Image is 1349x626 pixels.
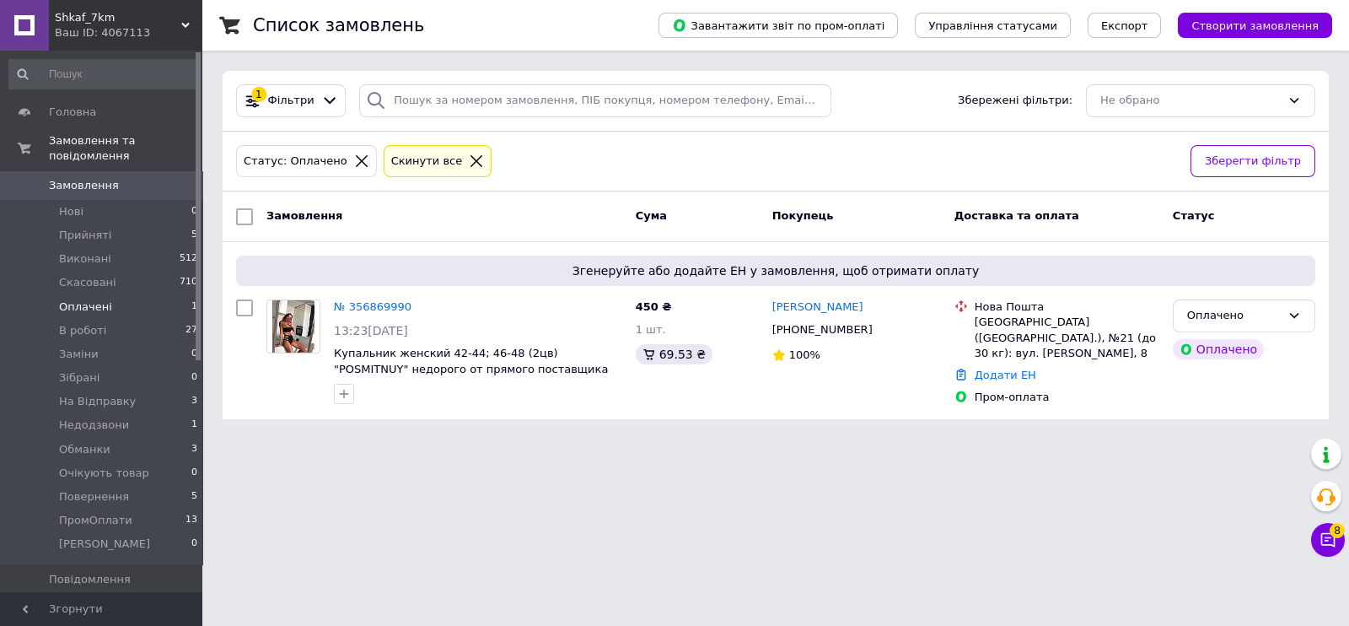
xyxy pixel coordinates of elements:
[185,513,197,528] span: 13
[636,300,672,313] span: 450 ₴
[59,489,129,505] span: Повернення
[658,13,898,38] button: Завантажити звіт по пром-оплаті
[1088,13,1162,38] button: Експорт
[59,513,132,528] span: ПромОплати
[1330,523,1345,538] span: 8
[266,300,320,353] a: Фото товару
[769,319,876,341] div: [PHONE_NUMBER]
[49,572,131,587] span: Повідомлення
[772,300,863,316] a: [PERSON_NAME]
[954,209,1079,222] span: Доставка та оплата
[59,204,83,219] span: Нові
[59,370,99,386] span: Зібрані
[1205,153,1301,170] span: Зберегти фільтр
[59,442,110,457] span: Обманки
[55,25,202,40] div: Ваш ID: 4067113
[191,394,197,409] span: 3
[772,209,834,222] span: Покупець
[180,251,197,267] span: 512
[191,418,197,433] span: 1
[928,19,1057,32] span: Управління статусами
[59,323,106,338] span: В роботі
[191,489,197,505] span: 5
[180,275,197,290] span: 710
[59,275,116,290] span: Скасовані
[266,209,342,222] span: Замовлення
[975,390,1159,405] div: Пром-оплата
[191,537,197,552] span: 0
[958,93,1072,109] span: Збережені фільтри:
[8,59,199,89] input: Пошук
[975,300,1159,315] div: Нова Пошта
[915,13,1071,38] button: Управління статусами
[55,10,181,25] span: Shkaf_7km
[1173,209,1215,222] span: Статус
[59,347,99,362] span: Заміни
[191,228,197,243] span: 5
[59,394,136,409] span: На Відправку
[388,153,466,170] div: Cкинути все
[636,323,666,336] span: 1 шт.
[1101,19,1148,32] span: Експорт
[49,105,96,120] span: Головна
[243,262,1309,279] span: Згенеруйте або додайте ЕН у замовлення, щоб отримати оплату
[1161,19,1332,31] a: Створити замовлення
[672,18,884,33] span: Завантажити звіт по пром-оплаті
[191,204,197,219] span: 0
[191,300,197,315] span: 1
[191,347,197,362] span: 0
[975,369,1036,381] a: Додати ЕН
[1187,307,1281,325] div: Оплачено
[191,466,197,481] span: 0
[191,370,197,386] span: 0
[251,87,266,102] div: 1
[789,348,820,361] span: 100%
[49,178,119,193] span: Замовлення
[268,93,314,109] span: Фільтри
[253,15,424,35] h1: Список замовлень
[636,209,667,222] span: Cума
[334,300,411,313] a: № 356869990
[1190,145,1315,178] button: Зберегти фільтр
[359,84,831,117] input: Пошук за номером замовлення, ПІБ покупця, номером телефону, Email, номером накладної
[334,324,408,337] span: 13:23[DATE]
[1191,19,1319,32] span: Створити замовлення
[975,315,1159,361] div: [GEOGRAPHIC_DATA] ([GEOGRAPHIC_DATA].), №21 (до 30 кг): вул. [PERSON_NAME], 8
[59,251,111,267] span: Виконані
[191,442,197,457] span: 3
[1178,13,1332,38] button: Створити замовлення
[1100,92,1281,110] div: Не обрано
[272,300,314,353] img: Фото товару
[334,347,608,375] a: Купальник женский 42-44; 46-48 (2цв) "POSMITNUY" недорого от прямого поставщика
[59,228,111,243] span: Прийняті
[636,344,712,364] div: 69.53 ₴
[59,418,129,433] span: Недодзвони
[185,323,197,338] span: 27
[1173,339,1264,359] div: Оплачено
[1311,523,1345,557] button: Чат з покупцем8
[59,300,112,315] span: Оплачені
[59,466,149,481] span: Очікують товар
[240,153,351,170] div: Статус: Оплачено
[59,537,150,552] span: [PERSON_NAME]
[49,133,202,164] span: Замовлення та повідомлення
